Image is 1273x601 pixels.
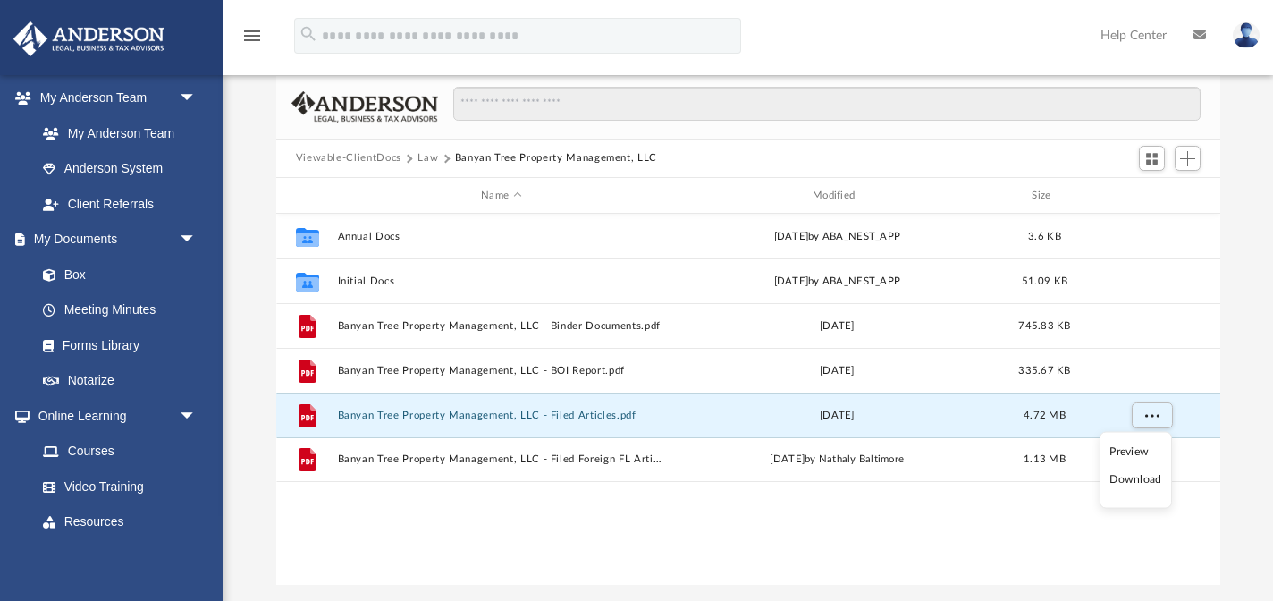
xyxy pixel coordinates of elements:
[673,229,1001,245] div: [DATE] by ABA_NEST_APP
[25,186,215,222] a: Client Referrals
[453,87,1201,121] input: Search files and folders
[1024,411,1066,420] span: 4.72 MB
[1139,146,1166,171] button: Switch to Grid View
[337,410,665,421] button: Banyan Tree Property Management, LLC - Filed Articles.pdf
[25,257,206,292] a: Box
[179,80,215,117] span: arrow_drop_down
[1024,455,1066,465] span: 1.13 MB
[13,222,215,258] a: My Documentsarrow_drop_down
[25,292,215,328] a: Meeting Minutes
[1088,188,1213,204] div: id
[337,320,665,332] button: Banyan Tree Property Management, LLC - Binder Documents.pdf
[25,327,206,363] a: Forms Library
[25,504,215,540] a: Resources
[337,454,665,466] button: Banyan Tree Property Management, LLC - Filed Foreign FL Articles.pdf
[25,469,206,504] a: Video Training
[13,539,223,575] a: Billingarrow_drop_down
[336,188,664,204] div: Name
[179,539,215,576] span: arrow_drop_down
[673,274,1001,290] div: [DATE] by ABA_NEST_APP
[1175,146,1201,171] button: Add
[25,363,215,399] a: Notarize
[283,188,328,204] div: id
[179,222,215,258] span: arrow_drop_down
[1109,470,1161,489] li: Download
[673,318,1001,334] div: [DATE]
[1018,366,1070,376] span: 335.67 KB
[1233,22,1260,48] img: User Pic
[1008,188,1080,204] div: Size
[1022,276,1067,286] span: 51.09 KB
[179,398,215,435] span: arrow_drop_down
[25,115,206,151] a: My Anderson Team
[1100,432,1172,509] ul: More options
[13,398,215,434] a: Online Learningarrow_drop_down
[337,365,665,377] button: Banyan Tree Property Management, LLC - BOI Report.pdf
[337,275,665,287] button: Initial Docs
[241,34,263,47] a: menu
[25,434,215,470] a: Courses
[673,363,1001,379] div: [DATE]
[672,188,1000,204] div: Modified
[417,150,438,166] button: Law
[13,80,215,116] a: My Anderson Teamarrow_drop_down
[337,231,665,242] button: Annual Docs
[8,21,170,56] img: Anderson Advisors Platinum Portal
[1018,321,1070,331] span: 745.83 KB
[296,150,401,166] button: Viewable-ClientDocs
[1028,232,1061,241] span: 3.6 KB
[673,408,1001,424] div: [DATE]
[1131,402,1172,429] button: More options
[1109,442,1161,461] li: Preview
[673,453,1001,469] div: [DATE] by Nathaly Baltimore
[276,214,1221,585] div: grid
[299,24,318,44] i: search
[455,150,657,166] button: Banyan Tree Property Management, LLC
[25,151,215,187] a: Anderson System
[241,25,263,47] i: menu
